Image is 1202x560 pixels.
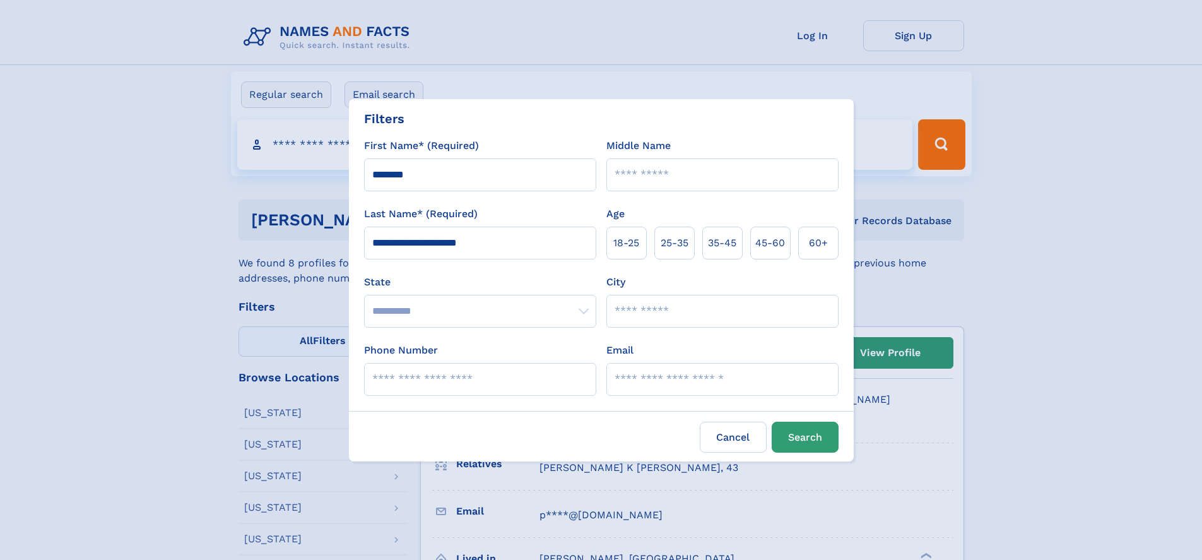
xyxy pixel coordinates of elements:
label: Middle Name [606,138,671,153]
label: Cancel [700,422,767,453]
label: Phone Number [364,343,438,358]
label: Email [606,343,633,358]
label: First Name* (Required) [364,138,479,153]
label: City [606,275,625,290]
label: Last Name* (Required) [364,206,478,222]
label: State [364,275,596,290]
label: Age [606,206,625,222]
span: 60+ [809,235,828,251]
span: 35‑45 [708,235,736,251]
span: 25‑35 [661,235,688,251]
span: 45‑60 [755,235,785,251]
span: 18‑25 [613,235,639,251]
button: Search [772,422,839,453]
div: Filters [364,109,404,128]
